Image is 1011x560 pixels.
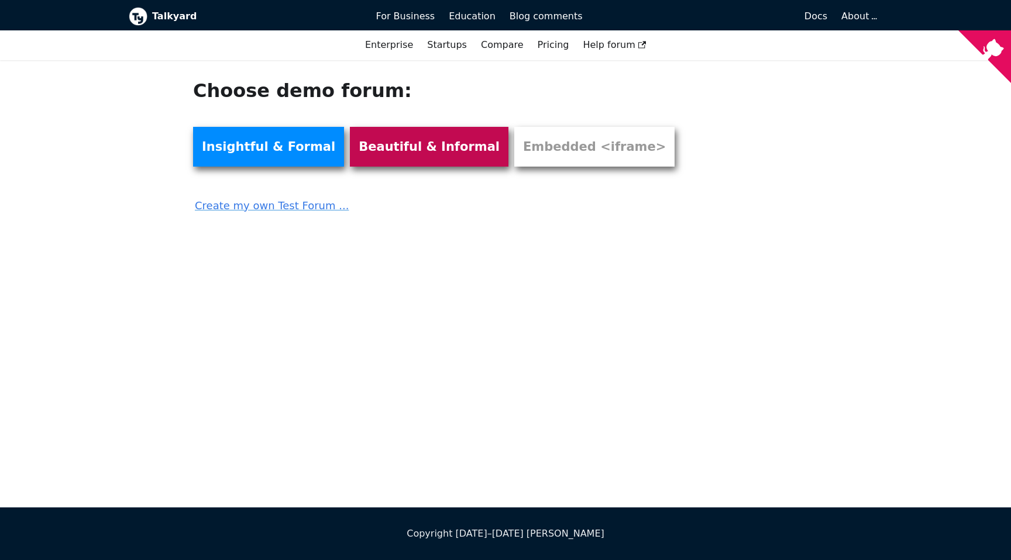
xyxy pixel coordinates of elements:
[369,6,442,26] a: For Business
[193,127,344,167] a: Insightful & Formal
[129,7,360,26] a: Talkyard logoTalkyard
[449,11,496,22] span: Education
[420,35,474,55] a: Startups
[590,6,835,26] a: Docs
[193,189,689,215] a: Create my own Test Forum ...
[481,39,524,50] a: Compare
[129,526,882,541] div: Copyright [DATE]–[DATE] [PERSON_NAME]
[376,11,435,22] span: For Business
[583,39,646,50] span: Help forum
[576,35,653,55] a: Help forum
[841,11,875,22] a: About
[350,127,508,167] a: Beautiful & Informal
[510,11,583,22] span: Blog comments
[193,79,689,102] h1: Choose demo forum:
[358,35,420,55] a: Enterprise
[442,6,503,26] a: Education
[503,6,590,26] a: Blog comments
[152,9,360,24] b: Talkyard
[531,35,576,55] a: Pricing
[804,11,827,22] span: Docs
[129,7,147,26] img: Talkyard logo
[514,127,675,167] a: Embedded <iframe>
